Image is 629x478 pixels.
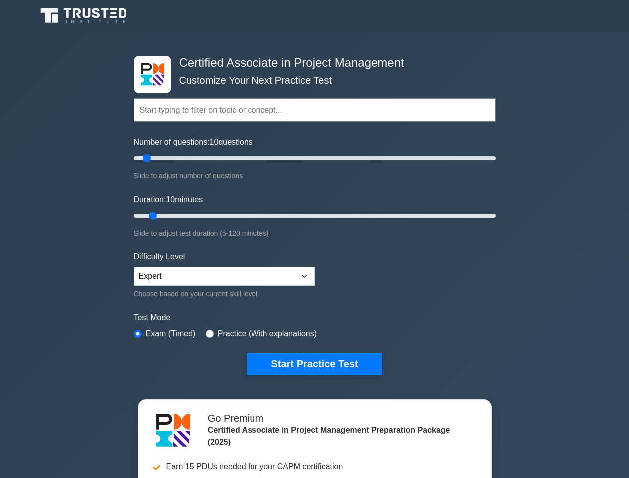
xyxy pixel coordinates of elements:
[134,98,496,122] input: Start typing to filter on topic or concept...
[175,56,447,70] h4: Certified Associate in Project Management
[218,328,317,340] label: Practice (With explanations)
[134,288,315,300] div: Choose based on your current skill level
[134,312,496,324] label: Test Mode
[210,138,219,146] span: 10
[146,328,196,340] label: Exam (Timed)
[134,194,203,206] label: Duration: minutes
[134,227,496,239] div: Slide to adjust test duration (5-120 minutes)
[134,170,496,182] div: Slide to adjust number of questions
[134,136,252,148] label: Number of questions: questions
[166,195,175,204] span: 10
[247,353,381,375] button: Start Practice Test
[134,251,185,263] label: Difficulty Level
